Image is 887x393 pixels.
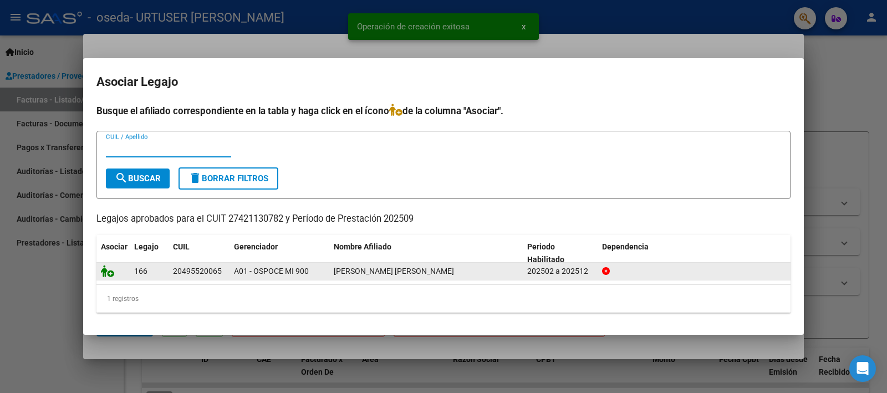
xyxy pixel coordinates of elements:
[234,267,309,275] span: A01 - OSPOCE MI 900
[115,173,161,183] span: Buscar
[96,72,791,93] h2: Asociar Legajo
[179,167,278,190] button: Borrar Filtros
[106,169,170,188] button: Buscar
[134,242,159,251] span: Legajo
[96,104,791,118] h4: Busque el afiliado correspondiente en la tabla y haga click en el ícono de la columna "Asociar".
[329,235,523,272] datatable-header-cell: Nombre Afiliado
[598,235,791,272] datatable-header-cell: Dependencia
[101,242,128,251] span: Asociar
[523,235,598,272] datatable-header-cell: Periodo Habilitado
[173,242,190,251] span: CUIL
[188,173,268,183] span: Borrar Filtros
[134,267,147,275] span: 166
[527,265,593,278] div: 202502 a 202512
[334,267,454,275] span: GARNICA LUCAS GABRIEL
[173,265,222,278] div: 20495520065
[96,212,791,226] p: Legajos aprobados para el CUIT 27421130782 y Período de Prestación 202509
[130,235,169,272] datatable-header-cell: Legajo
[527,242,564,264] span: Periodo Habilitado
[334,242,391,251] span: Nombre Afiliado
[849,355,876,382] div: Open Intercom Messenger
[169,235,230,272] datatable-header-cell: CUIL
[96,285,791,313] div: 1 registros
[230,235,329,272] datatable-header-cell: Gerenciador
[115,171,128,185] mat-icon: search
[234,242,278,251] span: Gerenciador
[188,171,202,185] mat-icon: delete
[96,235,130,272] datatable-header-cell: Asociar
[602,242,649,251] span: Dependencia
